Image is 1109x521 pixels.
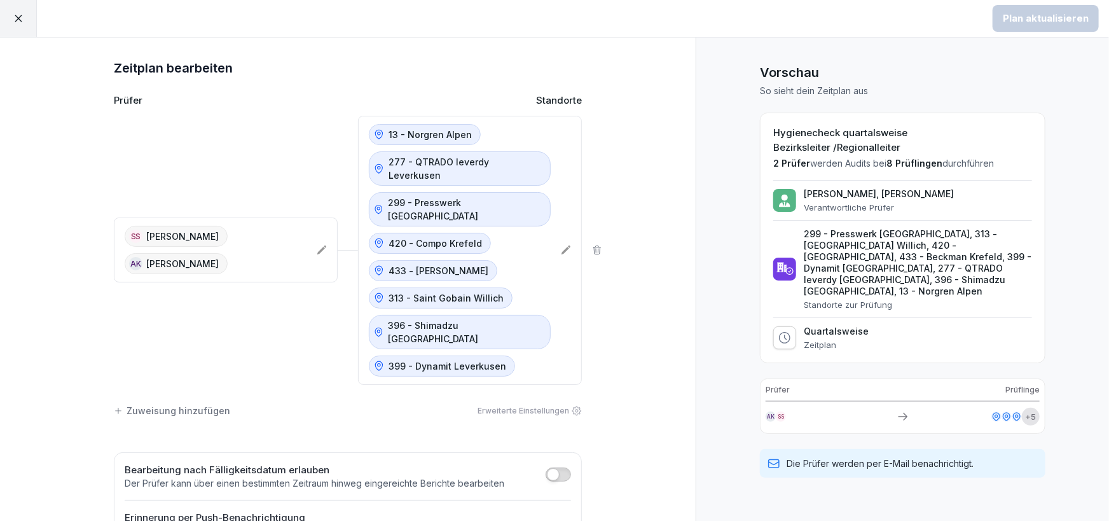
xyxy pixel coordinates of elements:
div: SS [129,230,142,243]
p: 299 - Presswerk [GEOGRAPHIC_DATA], 313 - [GEOGRAPHIC_DATA] Willich, 420 - [GEOGRAPHIC_DATA], 433 ... [804,228,1032,297]
div: Zuweisung hinzufügen [114,404,230,417]
p: Verantwortliche Prüfer [804,202,954,212]
span: 2 Prüfer [773,158,810,169]
p: Die Prüfer werden per E-Mail benachrichtigt. [787,457,974,470]
div: Plan aktualisieren [1003,11,1089,25]
p: werden Audits bei durchführen [773,157,1032,170]
p: Der Prüfer kann über einen bestimmten Zeitraum hinweg eingereichte Berichte bearbeiten [125,477,504,490]
span: 8 Prüflingen [886,158,942,169]
p: Prüfer [766,384,790,396]
div: AK [129,257,142,270]
p: 396 - Shimadzu [GEOGRAPHIC_DATA] [388,319,542,345]
div: Erweiterte Einstellungen [478,405,582,417]
p: 399 - Dynamit Leverkusen [389,359,506,373]
p: 433 - [PERSON_NAME] [389,264,488,277]
p: Zeitplan [804,340,869,350]
h1: Vorschau [760,63,1045,82]
div: SS [776,412,786,422]
p: 313 - Saint Gobain Willich [389,291,504,305]
p: [PERSON_NAME] [146,230,219,243]
h2: Bearbeitung nach Fälligkeitsdatum erlauben [125,463,504,478]
div: AK [766,412,776,422]
p: Standorte zur Prüfung [804,300,1032,310]
p: Prüfer [114,94,142,108]
p: 277 - QTRADO leverdy Leverkusen [389,155,542,182]
p: Prüflinge [1005,384,1040,396]
p: Quartalsweise [804,326,869,337]
p: 13 - Norgren Alpen [389,128,472,141]
p: Standorte [536,94,582,108]
p: [PERSON_NAME] [146,257,219,270]
p: 420 - Compo Krefeld [389,237,482,250]
p: 299 - Presswerk [GEOGRAPHIC_DATA] [388,196,542,223]
h2: Hygienecheck quartalsweise Bezirksleiter /Regionalleiter [773,126,1032,155]
p: [PERSON_NAME], [PERSON_NAME] [804,188,954,200]
h1: Zeitplan bearbeiten [114,58,582,78]
p: So sieht dein Zeitplan aus [760,85,1045,97]
button: Plan aktualisieren [993,5,1099,32]
div: + 5 [1022,408,1040,426]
